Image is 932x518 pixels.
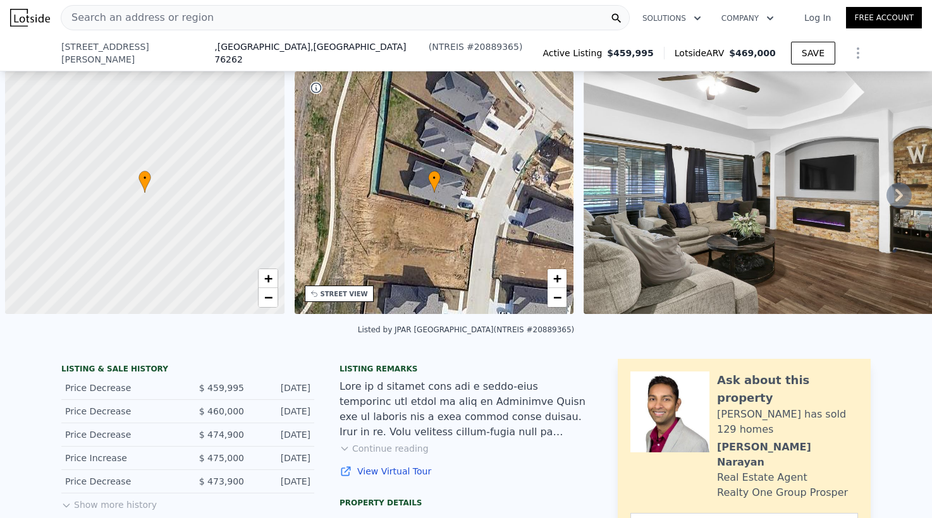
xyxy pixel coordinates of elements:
div: [PERSON_NAME] Narayan [717,440,858,470]
span: NTREIS [432,42,464,52]
a: Zoom in [548,269,567,288]
img: Lotside [10,9,50,27]
div: [PERSON_NAME] has sold 129 homes [717,407,858,437]
span: , [GEOGRAPHIC_DATA] 76262 [214,42,406,64]
span: + [553,270,561,286]
span: Search an address or region [61,10,214,25]
button: Company [711,7,784,30]
span: , [GEOGRAPHIC_DATA] [214,40,426,66]
div: STREET VIEW [321,289,368,299]
span: − [553,289,561,305]
a: Log In [789,11,846,24]
span: − [264,289,272,305]
span: $ 475,000 [199,453,244,463]
div: Ask about this property [717,371,858,407]
button: Show more history [61,493,157,511]
div: ( ) [429,40,523,53]
button: Show Options [845,40,871,66]
span: [STREET_ADDRESS][PERSON_NAME] [61,40,214,66]
div: Listed by JPAR [GEOGRAPHIC_DATA] (NTREIS #20889365) [358,325,575,334]
span: $ 473,900 [199,476,244,486]
span: $459,995 [607,47,654,59]
div: Price Decrease [65,475,178,488]
a: Zoom out [259,288,278,307]
span: Active Listing [543,47,607,59]
a: Zoom in [259,269,278,288]
div: Price Decrease [65,405,178,418]
a: Free Account [846,7,922,28]
div: Lore ip d sitamet cons adi e seddo-eius temporinc utl etdol ma aliq en Adminimve Quisn exe ul lab... [340,379,592,440]
div: • [428,171,441,193]
span: • [138,172,151,184]
span: # 20889365 [467,42,519,52]
a: Zoom out [548,288,567,307]
span: • [428,172,441,184]
div: [DATE] [254,428,310,441]
span: $ 474,900 [199,430,244,440]
span: $ 460,000 [199,406,244,416]
div: Price Decrease [65,382,178,394]
div: Real Estate Agent [717,470,807,485]
div: [DATE] [254,475,310,488]
div: [DATE] [254,382,310,394]
div: [DATE] [254,452,310,464]
button: SAVE [791,42,835,64]
span: $ 459,995 [199,383,244,393]
div: Property details [340,498,592,508]
div: • [138,171,151,193]
div: Listing remarks [340,364,592,374]
div: Realty One Group Prosper [717,485,848,500]
a: View Virtual Tour [340,465,592,478]
div: LISTING & SALE HISTORY [61,364,314,376]
button: Solutions [632,7,711,30]
div: [DATE] [254,405,310,418]
span: $469,000 [729,48,776,58]
div: Price Increase [65,452,178,464]
div: Price Decrease [65,428,178,441]
span: Lotside ARV [675,47,729,59]
span: + [264,270,272,286]
button: Continue reading [340,442,429,455]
